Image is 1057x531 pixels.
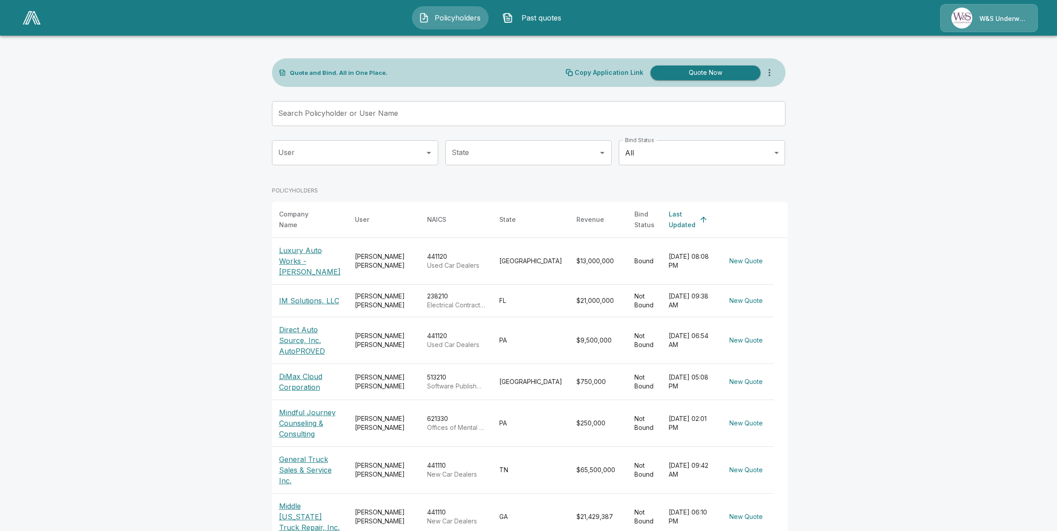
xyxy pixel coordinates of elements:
[423,147,435,159] button: Open
[492,400,569,447] td: PA
[355,373,413,391] div: [PERSON_NAME] [PERSON_NAME]
[627,202,662,238] th: Bind Status
[502,12,513,23] img: Past quotes Icon
[23,11,41,25] img: AA Logo
[427,382,485,391] p: Software Publishers
[427,373,485,391] div: 513210
[427,331,485,349] div: 441120
[596,147,609,159] button: Open
[427,252,485,270] div: 441120
[419,12,429,23] img: Policyholders Icon
[569,238,627,285] td: $13,000,000
[427,340,485,349] p: Used Car Dealers
[650,65,761,80] button: Quote Now
[647,65,761,80] a: Quote Now
[726,293,766,309] button: New Quote
[427,423,485,432] p: Offices of Mental Health Practitioners (except Physicians)
[761,64,778,82] button: more
[492,447,569,494] td: TN
[279,209,325,230] div: Company Name
[355,292,413,310] div: [PERSON_NAME] [PERSON_NAME]
[492,364,569,400] td: [GEOGRAPHIC_DATA]
[569,317,627,364] td: $9,500,000
[517,12,566,23] span: Past quotes
[669,209,695,230] div: Last Updated
[662,238,719,285] td: [DATE] 08:08 PM
[627,447,662,494] td: Not Bound
[619,140,785,165] div: All
[726,332,766,349] button: New Quote
[492,317,569,364] td: PA
[412,6,489,29] button: Policyholders IconPolicyholders
[355,214,369,225] div: User
[726,253,766,270] button: New Quote
[569,400,627,447] td: $250,000
[576,214,604,225] div: Revenue
[355,414,413,432] div: [PERSON_NAME] [PERSON_NAME]
[627,317,662,364] td: Not Bound
[627,238,662,285] td: Bound
[355,508,413,526] div: [PERSON_NAME] [PERSON_NAME]
[427,470,485,479] p: New Car Dealers
[979,14,1027,23] p: W&S Underwriters
[499,214,516,225] div: State
[279,371,341,392] p: DiMax Cloud Corporation
[575,69,643,76] p: Copy Application Link
[662,400,719,447] td: [DATE] 02:01 PM
[569,447,627,494] td: $65,500,000
[427,461,485,479] div: 441110
[627,285,662,317] td: Not Bound
[427,261,485,270] p: Used Car Dealers
[726,462,766,478] button: New Quote
[569,285,627,317] td: $21,000,000
[279,295,339,306] p: IM Solutions, LLC
[569,364,627,400] td: $750,000
[427,414,485,432] div: 621330
[492,285,569,317] td: FL
[290,70,387,76] p: Quote and Bind. All in One Place.
[355,461,413,479] div: [PERSON_NAME] [PERSON_NAME]
[726,374,766,390] button: New Quote
[279,245,341,277] p: Luxury Auto Works - [PERSON_NAME]
[427,214,446,225] div: NAICS
[726,415,766,432] button: New Quote
[355,331,413,349] div: [PERSON_NAME] [PERSON_NAME]
[433,12,482,23] span: Policyholders
[279,324,341,356] p: Direct Auto Source, Inc. AutoPROVED
[272,187,318,195] p: POLICYHOLDERS
[627,364,662,400] td: Not Bound
[492,238,569,285] td: [GEOGRAPHIC_DATA]
[279,454,341,486] p: General Truck Sales & Service Inc.
[496,6,572,29] button: Past quotes IconPast quotes
[662,317,719,364] td: [DATE] 06:54 AM
[625,136,654,144] label: Bind Status
[355,252,413,270] div: [PERSON_NAME] [PERSON_NAME]
[726,509,766,525] button: New Quote
[279,407,341,439] p: Mindful Journey Counseling & Consulting
[427,301,485,310] p: Electrical Contractors and Other Wiring Installation Contractors
[627,400,662,447] td: Not Bound
[662,285,719,317] td: [DATE] 09:38 AM
[662,447,719,494] td: [DATE] 09:42 AM
[662,364,719,400] td: [DATE] 05:08 PM
[951,8,972,29] img: Agency Icon
[427,517,485,526] p: New Car Dealers
[427,508,485,526] div: 441110
[940,4,1038,32] a: Agency IconW&S Underwriters
[427,292,485,310] div: 238210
